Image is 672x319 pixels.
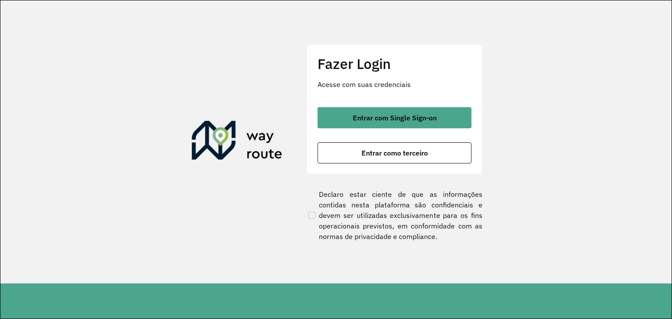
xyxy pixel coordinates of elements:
h2: Fazer Login [318,55,471,72]
label: Declaro estar ciente de que as informações contidas nesta plataforma são confidenciais e devem se... [307,189,482,242]
button: button [318,142,471,163]
img: Roteirizador AmbevTech [192,121,282,163]
button: button [318,107,471,128]
span: Entrar como terceiro [362,149,428,156]
p: Acesse com suas credenciais [318,79,471,90]
span: Entrar com Single Sign-on [353,114,437,121]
